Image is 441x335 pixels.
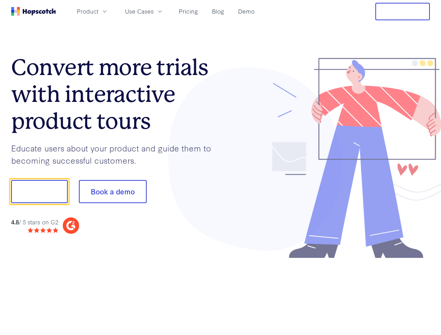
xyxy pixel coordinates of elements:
[73,6,112,17] button: Product
[121,6,168,17] button: Use Cases
[79,180,147,203] button: Book a demo
[375,3,430,20] button: Free Trial
[235,6,257,17] a: Demo
[11,218,19,226] strong: 4.8
[11,142,221,166] p: Educate users about your product and guide them to becoming successful customers.
[125,7,154,16] span: Use Cases
[11,54,221,134] h1: Convert more trials with interactive product tours
[11,218,58,226] div: / 5 stars on G2
[176,6,201,17] a: Pricing
[77,7,98,16] span: Product
[11,180,68,203] button: Show me!
[209,6,227,17] a: Blog
[11,7,56,16] a: Home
